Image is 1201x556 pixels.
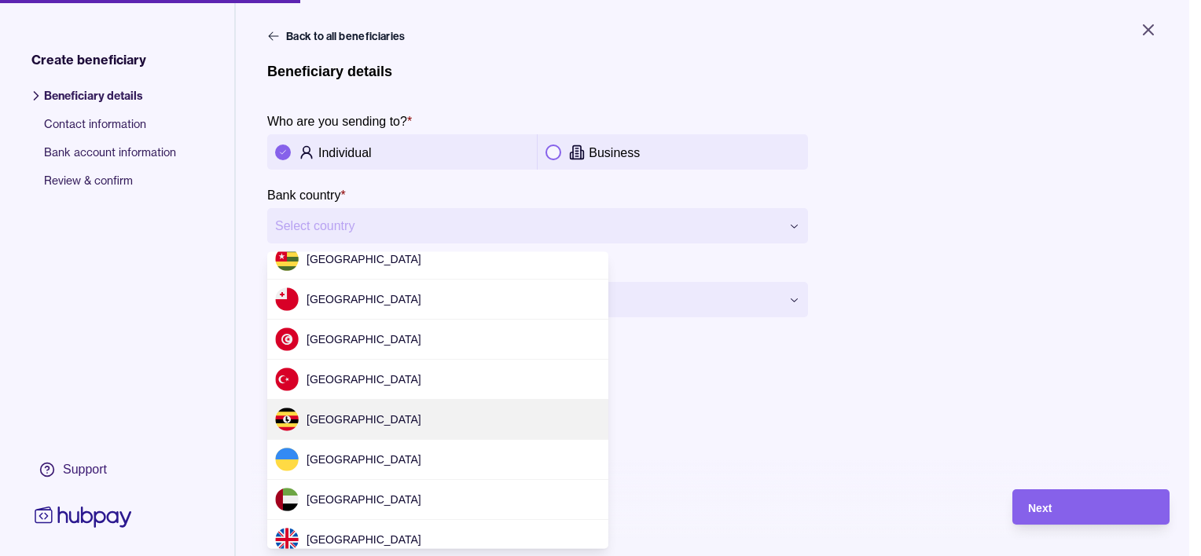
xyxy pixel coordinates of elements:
[275,368,299,391] img: tr
[1028,502,1052,514] span: Next
[307,333,421,346] span: [GEOGRAPHIC_DATA]
[275,408,299,431] img: ug
[275,247,299,271] img: tg
[275,448,299,471] img: ua
[307,253,421,265] span: [GEOGRAPHIC_DATA]
[307,373,421,386] span: [GEOGRAPHIC_DATA]
[275,287,299,311] img: to
[307,413,421,426] span: [GEOGRAPHIC_DATA]
[307,493,421,506] span: [GEOGRAPHIC_DATA]
[307,293,421,305] span: [GEOGRAPHIC_DATA]
[307,453,421,466] span: [GEOGRAPHIC_DATA]
[307,533,421,546] span: [GEOGRAPHIC_DATA]
[275,327,299,351] img: tn
[275,528,299,551] img: gb
[275,488,299,511] img: ae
